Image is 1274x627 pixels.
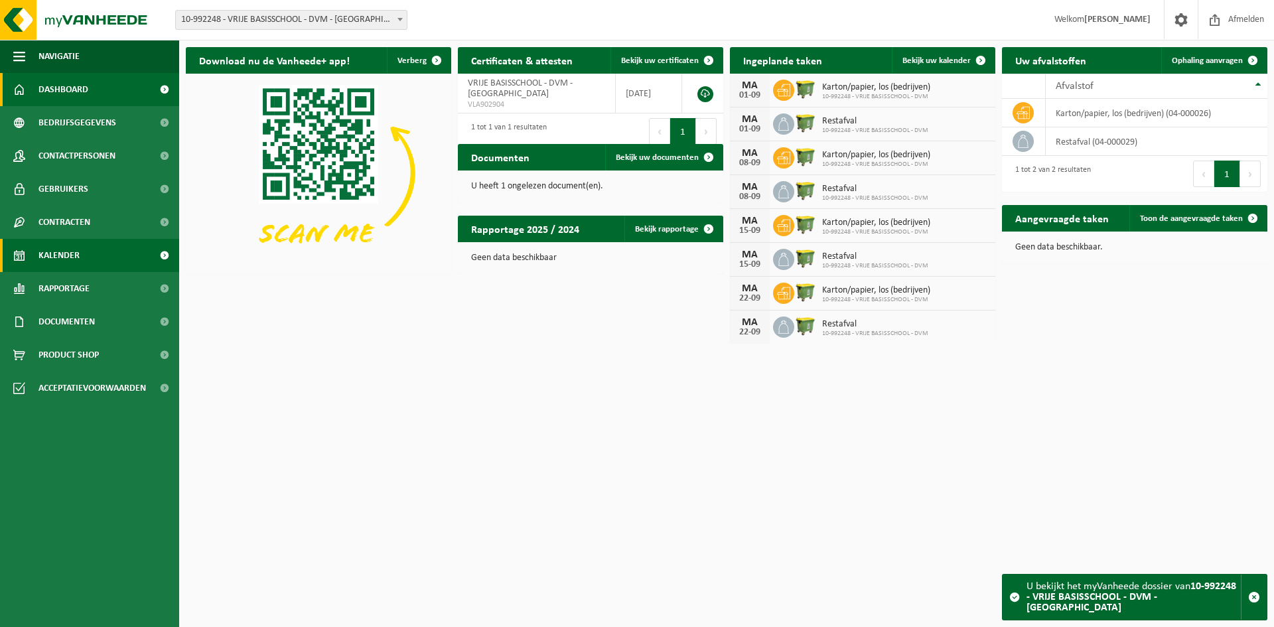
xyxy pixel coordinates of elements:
[621,56,699,65] span: Bekijk uw certificaten
[822,285,930,296] span: Karton/papier, los (bedrijven)
[616,153,699,162] span: Bekijk uw documenten
[38,40,80,73] span: Navigatie
[458,144,543,170] h2: Documenten
[649,118,670,145] button: Previous
[737,216,763,226] div: MA
[1046,127,1267,156] td: restafval (04-000029)
[737,148,763,159] div: MA
[794,314,817,337] img: WB-1100-HPE-GN-51
[737,283,763,294] div: MA
[464,117,547,146] div: 1 tot 1 van 1 resultaten
[822,116,928,127] span: Restafval
[822,93,930,101] span: 10-992248 - VRIJE BASISSCHOOL - DVM
[822,228,930,236] span: 10-992248 - VRIJE BASISSCHOOL - DVM
[38,173,88,206] span: Gebruikers
[38,272,90,305] span: Rapportage
[822,82,930,93] span: Karton/papier, los (bedrijven)
[822,194,928,202] span: 10-992248 - VRIJE BASISSCHOOL - DVM
[794,78,817,100] img: WB-1100-HPE-GN-51
[397,56,427,65] span: Verberg
[471,253,710,263] p: Geen data beschikbaar
[1193,161,1214,187] button: Previous
[471,182,710,191] p: U heeft 1 ongelezen document(en).
[822,150,930,161] span: Karton/papier, los (bedrijven)
[794,213,817,236] img: WB-1100-HPE-GN-51
[38,73,88,106] span: Dashboard
[670,118,696,145] button: 1
[1084,15,1151,25] strong: [PERSON_NAME]
[616,74,682,113] td: [DATE]
[38,372,146,405] span: Acceptatievoorwaarden
[38,139,115,173] span: Contactpersonen
[458,216,593,242] h2: Rapportage 2025 / 2024
[794,281,817,303] img: WB-1100-HPE-GN-51
[822,127,928,135] span: 10-992248 - VRIJE BASISSCHOOL - DVM
[1046,99,1267,127] td: karton/papier, los (bedrijven) (04-000026)
[737,226,763,236] div: 15-09
[737,91,763,100] div: 01-09
[38,305,95,338] span: Documenten
[737,192,763,202] div: 08-09
[1172,56,1243,65] span: Ophaling aanvragen
[737,260,763,269] div: 15-09
[1026,575,1241,620] div: U bekijkt het myVanheede dossier van
[38,239,80,272] span: Kalender
[1026,581,1236,613] strong: 10-992248 - VRIJE BASISSCHOOL - DVM - [GEOGRAPHIC_DATA]
[737,317,763,328] div: MA
[822,319,928,330] span: Restafval
[1056,81,1094,92] span: Afvalstof
[1240,161,1261,187] button: Next
[737,114,763,125] div: MA
[822,330,928,338] span: 10-992248 - VRIJE BASISSCHOOL - DVM
[186,47,363,73] h2: Download nu de Vanheede+ app!
[892,47,994,74] a: Bekijk uw kalender
[794,247,817,269] img: WB-1100-HPE-GN-51
[1161,47,1266,74] a: Ophaling aanvragen
[794,145,817,168] img: WB-1100-HPE-GN-51
[468,78,573,99] span: VRIJE BASISSCHOOL - DVM - [GEOGRAPHIC_DATA]
[38,106,116,139] span: Bedrijfsgegevens
[822,184,928,194] span: Restafval
[624,216,722,242] a: Bekijk rapportage
[38,338,99,372] span: Product Shop
[902,56,971,65] span: Bekijk uw kalender
[822,218,930,228] span: Karton/papier, los (bedrijven)
[1002,205,1122,231] h2: Aangevraagde taken
[737,159,763,168] div: 08-09
[737,328,763,337] div: 22-09
[458,47,586,73] h2: Certificaten & attesten
[186,74,451,273] img: Download de VHEPlus App
[737,294,763,303] div: 22-09
[387,47,450,74] button: Verberg
[822,161,930,169] span: 10-992248 - VRIJE BASISSCHOOL - DVM
[468,100,605,110] span: VLA902904
[176,11,407,29] span: 10-992248 - VRIJE BASISSCHOOL - DVM - AALST
[737,125,763,134] div: 01-09
[794,111,817,134] img: WB-1100-HPE-GN-51
[696,118,717,145] button: Next
[737,80,763,91] div: MA
[822,262,928,270] span: 10-992248 - VRIJE BASISSCHOOL - DVM
[610,47,722,74] a: Bekijk uw certificaten
[794,179,817,202] img: WB-1100-HPE-GN-51
[1015,243,1254,252] p: Geen data beschikbaar.
[822,296,930,304] span: 10-992248 - VRIJE BASISSCHOOL - DVM
[1002,47,1099,73] h2: Uw afvalstoffen
[737,182,763,192] div: MA
[38,206,90,239] span: Contracten
[1140,214,1243,223] span: Toon de aangevraagde taken
[1214,161,1240,187] button: 1
[1129,205,1266,232] a: Toon de aangevraagde taken
[605,144,722,171] a: Bekijk uw documenten
[730,47,835,73] h2: Ingeplande taken
[737,249,763,260] div: MA
[175,10,407,30] span: 10-992248 - VRIJE BASISSCHOOL - DVM - AALST
[822,251,928,262] span: Restafval
[1009,159,1091,188] div: 1 tot 2 van 2 resultaten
